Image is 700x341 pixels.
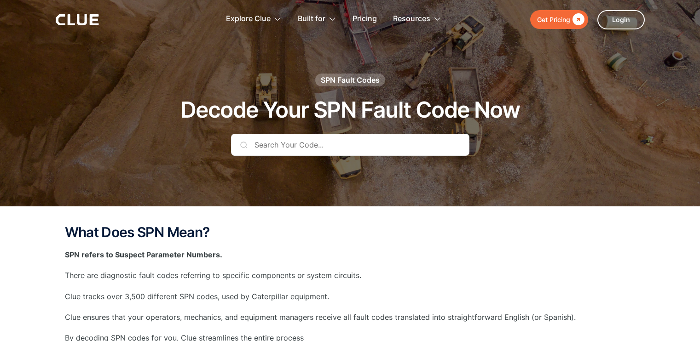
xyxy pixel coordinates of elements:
[65,225,636,240] h2: What Does SPN Mean?
[393,5,430,34] div: Resources
[597,10,645,29] a: Login
[65,270,636,281] p: There are diagnostic fault codes referring to specific components or system circuits.
[231,134,469,156] input: Search Your Code...
[226,5,271,34] div: Explore Clue
[537,14,570,25] div: Get Pricing
[570,14,584,25] div: 
[65,250,222,259] strong: SPN refers to Suspect Parameter Numbers.
[530,10,588,29] a: Get Pricing
[298,5,325,34] div: Built for
[180,98,520,122] h1: Decode Your SPN Fault Code Now
[321,75,380,85] div: SPN Fault Codes
[353,5,377,34] a: Pricing
[65,312,636,323] p: Clue ensures that your operators, mechanics, and equipment managers receive all fault codes trans...
[65,291,636,302] p: Clue tracks over 3,500 different SPN codes, used by Caterpillar equipment.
